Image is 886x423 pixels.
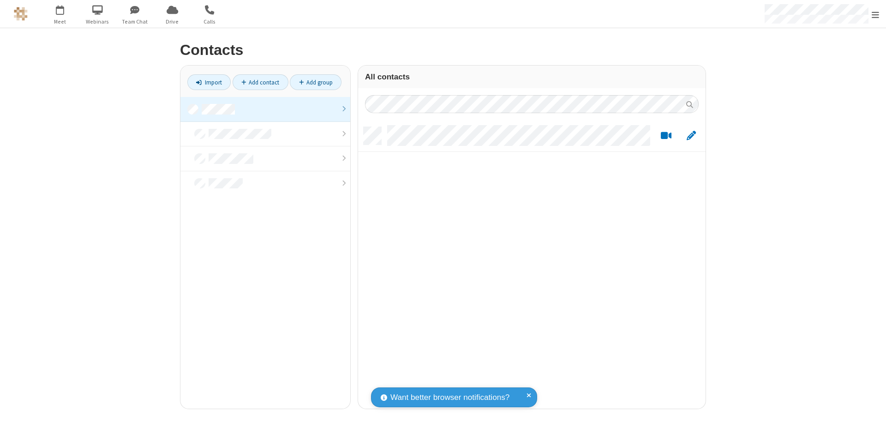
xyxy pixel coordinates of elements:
div: grid [358,120,706,409]
h2: Contacts [180,42,706,58]
a: Add group [290,74,341,90]
span: Drive [155,18,190,26]
span: Meet [43,18,78,26]
a: Add contact [233,74,288,90]
button: Edit [682,130,700,142]
img: QA Selenium DO NOT DELETE OR CHANGE [14,7,28,21]
span: Want better browser notifications? [390,392,509,404]
h3: All contacts [365,73,699,81]
span: Webinars [80,18,115,26]
span: Calls [192,18,227,26]
span: Team Chat [118,18,152,26]
a: Import [187,74,231,90]
button: Start a video meeting [657,130,675,142]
